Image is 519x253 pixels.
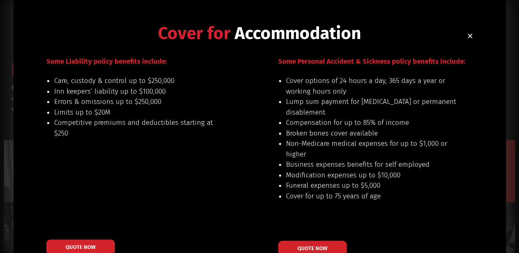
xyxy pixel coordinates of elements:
li: Broken bones cover available [286,128,457,139]
li: Lump sum payment for [MEDICAL_DATA] or permanent disablement [286,97,457,117]
li: Non-Medicare medical expenses for up to $1,000 or higher [286,138,457,159]
li: Inn keepers’ liability up to $100,000 [54,86,225,97]
li: Limits up to $20M [54,107,225,118]
li: Competitive premiums and deductibles starting at $250 [54,117,225,138]
li: Errors & omissions up to $250,000 [54,97,225,107]
a: Close [467,33,473,39]
span: Some Liability policy benefits include: [46,57,167,66]
li: Modification expenses up to $10,000 [286,170,457,181]
li: Funeral expenses up to $5,000 [286,180,457,191]
li: Cover for up to 75 years of age [286,191,457,202]
span: Some Personal Accident & Sickness policy benefits include: [278,57,465,66]
li: Compensation for up to 85% of income [286,117,457,128]
span: Accommodation [235,23,361,44]
li: Business expenses benefits for self employed [286,159,457,170]
li: Care, custody & control up to $250,000 [54,76,225,86]
span: QUOTE NOW [297,246,327,251]
span: Cover for [158,23,231,44]
span: QUOTE NOW [66,244,96,250]
li: Cover options of 24 hours a day, 365 days a year or working hours only [286,76,457,97]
